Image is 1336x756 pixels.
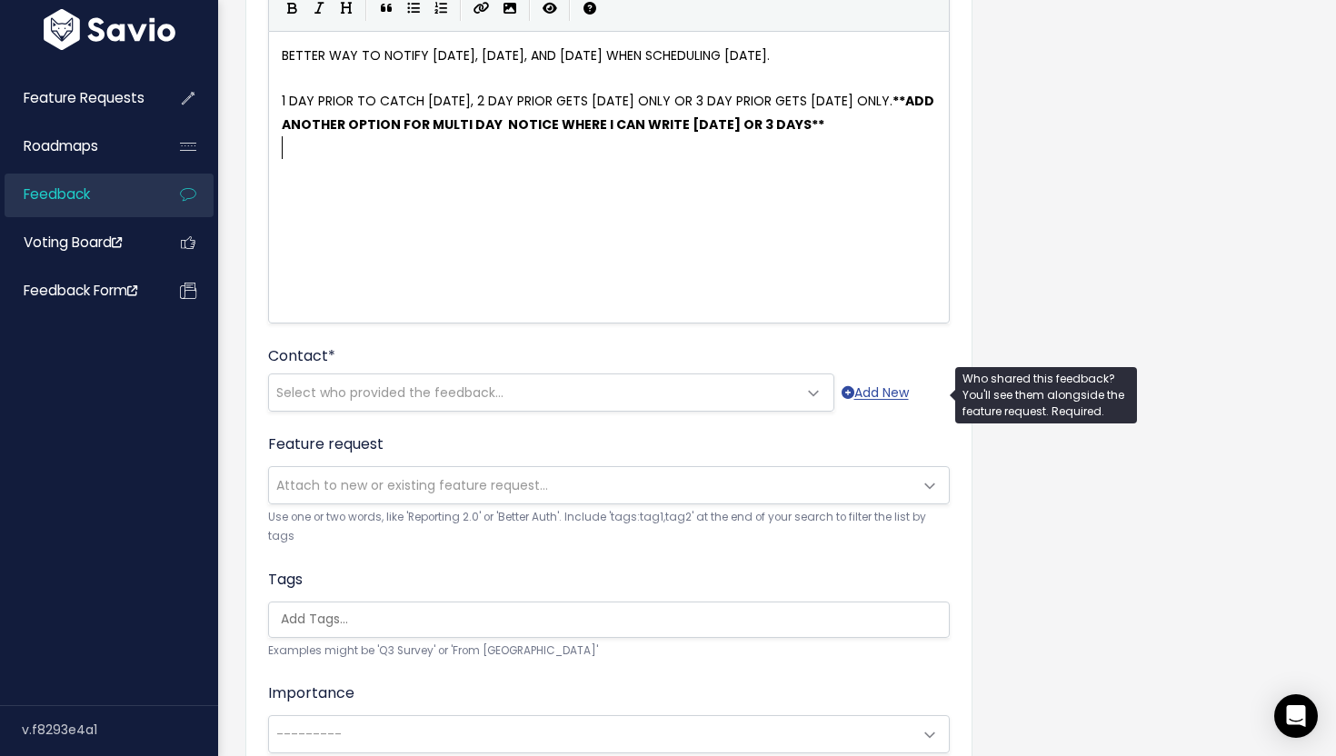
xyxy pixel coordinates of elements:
[274,610,953,629] input: Add Tags...
[1274,694,1318,738] div: Open Intercom Messenger
[268,433,384,455] label: Feature request
[955,367,1137,423] div: Who shared this feedback? You'll see them alongside the feature request. Required.
[24,281,137,300] span: Feedback form
[282,46,770,65] span: BETTER WAY TO NOTIFY [DATE], [DATE], AND [DATE] WHEN SCHEDULING [DATE].
[22,706,218,753] div: v.f8293e4a1
[24,136,98,155] span: Roadmaps
[268,569,303,591] label: Tags
[24,184,90,204] span: Feedback
[276,725,342,743] span: ---------
[276,383,503,402] span: Select who provided the feedback...
[24,233,122,252] span: Voting Board
[39,9,180,50] img: logo-white.9d6f32f41409.svg
[268,642,950,661] small: Examples might be 'Q3 Survey' or 'From [GEOGRAPHIC_DATA]'
[5,222,151,264] a: Voting Board
[5,77,151,119] a: Feature Requests
[5,174,151,215] a: Feedback
[268,345,335,367] label: Contact
[24,88,145,107] span: Feature Requests
[268,682,354,704] label: Importance
[842,382,909,404] a: Add New
[276,476,548,494] span: Attach to new or existing feature request...
[5,270,151,312] a: Feedback form
[282,92,937,133] span: ADD ANOTHER OPTION FOR MULTI DAY NOTICE WHERE I CAN WRITE [DATE] OR 3 DAYS
[268,508,950,547] small: Use one or two words, like 'Reporting 2.0' or 'Better Auth'. Include 'tags:tag1,tag2' at the end ...
[5,125,151,167] a: Roadmaps
[282,92,937,133] span: 1 DAY PRIOR TO CATCH [DATE], 2 DAY PRIOR GETS [DATE] ONLY OR 3 DAY PRIOR GETS [DATE] ONLY.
